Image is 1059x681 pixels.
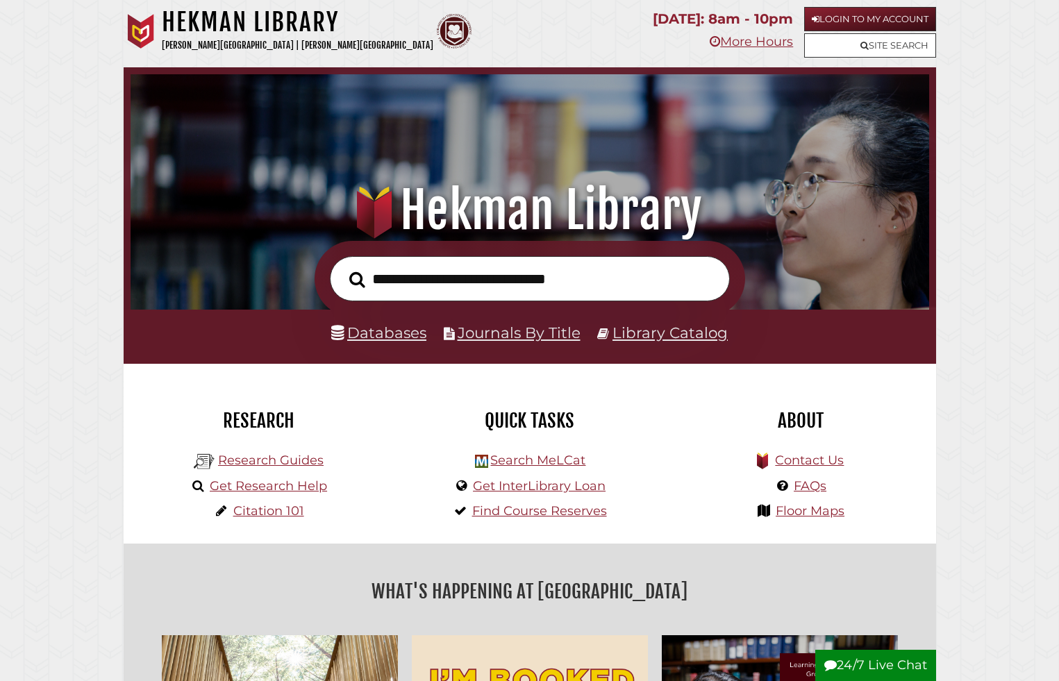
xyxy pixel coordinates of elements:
[124,14,158,49] img: Calvin University
[710,34,793,49] a: More Hours
[233,503,304,519] a: Citation 101
[612,323,728,342] a: Library Catalog
[162,7,433,37] h1: Hekman Library
[405,409,655,432] h2: Quick Tasks
[653,7,793,31] p: [DATE]: 8am - 10pm
[776,503,844,519] a: Floor Maps
[349,271,365,287] i: Search
[472,503,607,519] a: Find Course Reserves
[804,33,936,58] a: Site Search
[775,453,844,468] a: Contact Us
[804,7,936,31] a: Login to My Account
[210,478,327,494] a: Get Research Help
[794,478,826,494] a: FAQs
[458,323,581,342] a: Journals By Title
[437,14,472,49] img: Calvin Theological Seminary
[218,453,324,468] a: Research Guides
[146,180,912,241] h1: Hekman Library
[194,451,215,472] img: Hekman Library Logo
[490,453,585,468] a: Search MeLCat
[342,267,372,292] button: Search
[134,409,384,432] h2: Research
[331,323,426,342] a: Databases
[475,455,488,468] img: Hekman Library Logo
[473,478,606,494] a: Get InterLibrary Loan
[134,575,926,607] h2: What's Happening at [GEOGRAPHIC_DATA]
[162,37,433,53] p: [PERSON_NAME][GEOGRAPHIC_DATA] | [PERSON_NAME][GEOGRAPHIC_DATA]
[676,409,926,432] h2: About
